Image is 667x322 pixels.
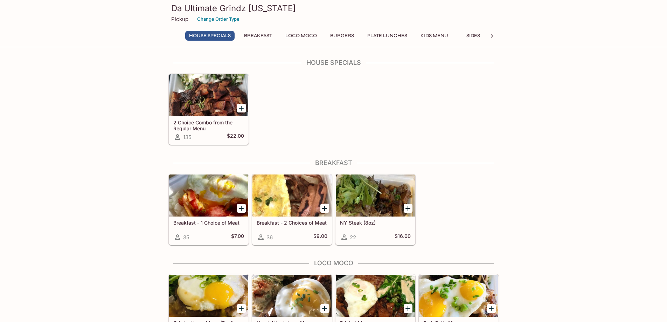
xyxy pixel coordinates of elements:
[173,119,244,131] h5: 2 Choice Combo from the Regular Menu
[350,234,356,241] span: 22
[266,234,273,241] span: 36
[171,16,188,22] p: Pickup
[169,174,249,245] a: Breakfast - 1 Choice of Meat35$7.00
[237,104,246,112] button: Add 2 Choice Combo from the Regular Menu
[168,259,499,267] h4: Loco Moco
[282,31,321,41] button: Loco Moco
[185,31,235,41] button: House Specials
[171,3,496,14] h3: Da Ultimate Grindz [US_STATE]
[336,174,415,217] div: NY Steak (8oz)
[363,31,411,41] button: Plate Lunches
[252,275,332,317] div: Heart Attack Loco Moco
[320,204,329,213] button: Add Breakfast - 2 Choices of Meat
[419,275,498,317] div: Pork Belly Moco
[252,174,332,245] a: Breakfast - 2 Choices of Meat36$9.00
[227,133,244,141] h5: $22.00
[169,74,249,145] a: 2 Choice Combo from the Regular Menu135$22.00
[194,14,243,25] button: Change Order Type
[173,220,244,226] h5: Breakfast - 1 Choice of Meat
[183,234,189,241] span: 35
[257,220,327,226] h5: Breakfast - 2 Choices of Meat
[169,275,248,317] div: Original Loco Moco (Beef Patty)
[487,304,496,313] button: Add Pork Belly Moco
[169,174,248,217] div: Breakfast - 1 Choice of Meat
[335,174,415,245] a: NY Steak (8oz)22$16.00
[395,233,411,241] h5: $16.00
[340,220,411,226] h5: NY Steak (8oz)
[231,233,244,241] h5: $7.00
[169,74,248,116] div: 2 Choice Combo from the Regular Menu
[404,304,412,313] button: Add Brisket Moco
[168,159,499,167] h4: Breakfast
[168,59,499,67] h4: House Specials
[417,31,452,41] button: Kids Menu
[183,134,192,141] span: 135
[240,31,276,41] button: Breakfast
[326,31,358,41] button: Burgers
[404,204,412,213] button: Add NY Steak (8oz)
[313,233,327,241] h5: $9.00
[336,275,415,317] div: Brisket Moco
[320,304,329,313] button: Add Heart Attack Loco Moco
[458,31,489,41] button: Sides
[237,304,246,313] button: Add Original Loco Moco (Beef Patty)
[237,204,246,213] button: Add Breakfast - 1 Choice of Meat
[252,174,332,217] div: Breakfast - 2 Choices of Meat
